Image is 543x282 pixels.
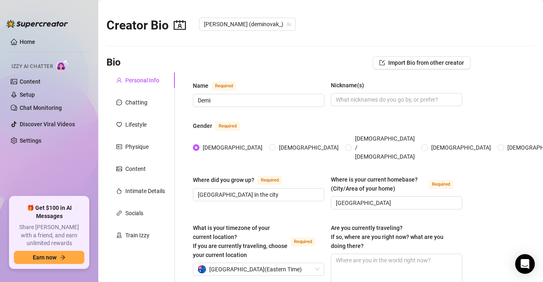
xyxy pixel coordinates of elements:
div: Name [193,81,208,90]
span: [DEMOGRAPHIC_DATA] [199,143,266,152]
img: au [198,265,206,273]
a: Setup [20,91,35,98]
button: Import Bio from other creator [373,56,471,69]
a: Chat Monitoring [20,105,62,111]
span: picture [116,166,122,172]
div: Chatting [125,98,147,107]
label: Where is your current homebase? (City/Area of your home) [331,175,462,193]
div: Personal Info [125,76,159,85]
span: heart [116,122,122,127]
a: Home [20,39,35,45]
input: Where did you grow up? [198,190,318,199]
h2: Creator Bio [106,18,186,33]
span: Required [215,122,240,131]
span: Izzy AI Chatter [11,63,53,70]
input: Nickname(s) [336,95,456,104]
label: Where did you grow up? [193,175,291,185]
span: [DEMOGRAPHIC_DATA] / [DEMOGRAPHIC_DATA] [352,134,418,161]
span: message [116,100,122,105]
a: Content [20,78,41,85]
span: arrow-right [60,255,66,260]
div: Open Intercom Messenger [515,254,535,274]
div: Content [125,164,146,173]
span: user [116,77,122,83]
input: Where is your current homebase? (City/Area of your home) [336,198,456,207]
img: logo-BBDzfeDw.svg [7,20,68,28]
div: Socials [125,209,143,218]
span: 🎁 Get $100 in AI Messages [14,204,84,220]
div: Where is your current homebase? (City/Area of your home) [331,175,425,193]
label: Gender [193,121,249,131]
a: Settings [20,137,41,144]
span: Required [291,237,315,246]
span: Share [PERSON_NAME] with a friend, and earn unlimited rewards [14,223,84,248]
span: Required [258,176,282,185]
span: contacts [174,19,186,31]
div: Nickname(s) [331,81,364,90]
span: idcard [116,144,122,150]
div: Gender [193,121,212,130]
a: Discover Viral Videos [20,121,75,127]
span: What is your timezone of your current location? If you are currently traveling, choose your curre... [193,225,287,258]
div: Lifestyle [125,120,147,129]
h3: Bio [106,56,121,69]
span: Are you currently traveling? If so, where are you right now? what are you doing there? [331,225,443,249]
span: fire [116,188,122,194]
span: Required [429,180,453,189]
span: import [379,60,385,66]
div: Train Izzy [125,231,149,240]
span: link [116,210,122,216]
span: [GEOGRAPHIC_DATA] ( Eastern Time ) [209,263,302,275]
img: AI Chatter [56,59,69,71]
div: Where did you grow up? [193,175,254,184]
span: team [286,22,291,27]
label: Name [193,81,245,91]
label: Nickname(s) [331,81,370,90]
button: Earn nowarrow-right [14,251,84,264]
div: Intimate Details [125,186,165,196]
span: [DEMOGRAPHIC_DATA] [428,143,494,152]
span: [DEMOGRAPHIC_DATA] [276,143,342,152]
span: experiment [116,232,122,238]
input: Name [198,96,318,105]
span: Import Bio from other creator [388,59,464,66]
span: Demi (deminovak_) [204,18,291,30]
span: Earn now [33,254,57,261]
div: Physique [125,142,149,151]
span: Required [212,82,236,91]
